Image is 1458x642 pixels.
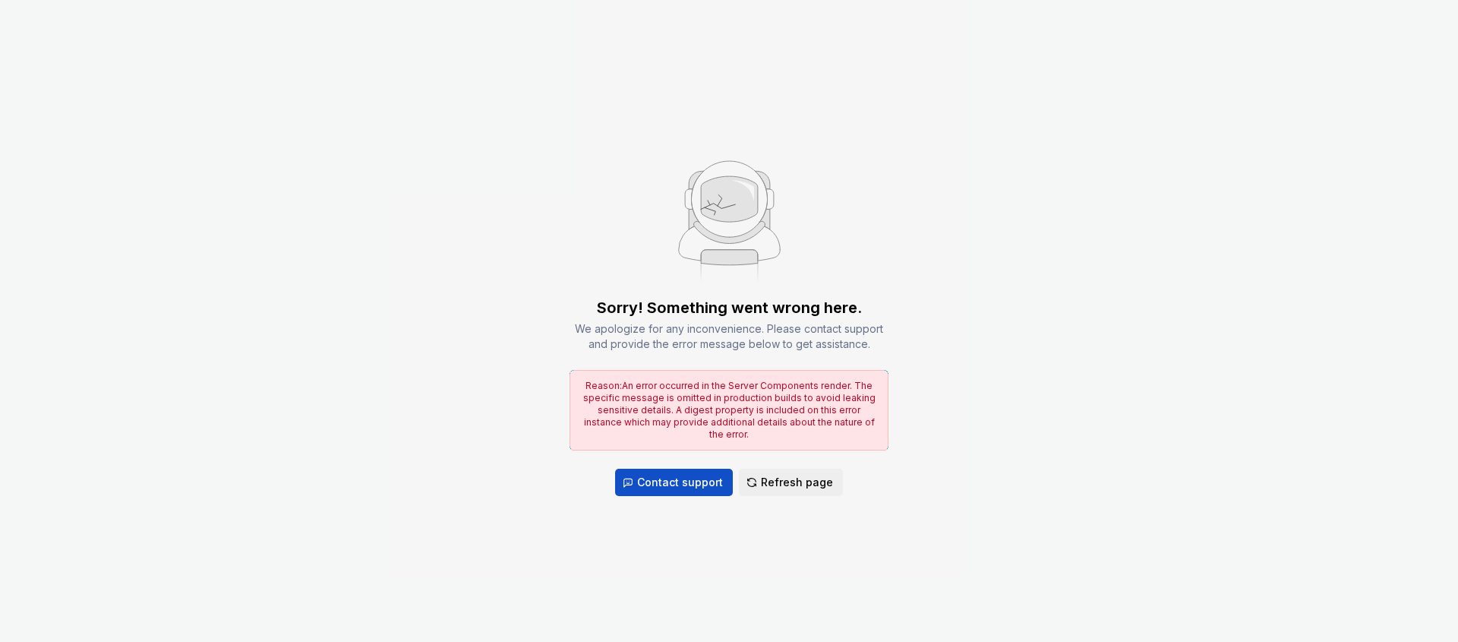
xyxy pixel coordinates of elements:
[739,469,843,496] button: Refresh page
[583,380,876,440] span: Reason: An error occurred in the Server Components render. The specific message is omitted in pro...
[570,321,888,352] div: We apologize for any inconvenience. Please contact support and provide the error message below to...
[615,469,733,496] button: Contact support
[761,475,833,490] span: Refresh page
[597,297,862,318] div: Sorry! Something went wrong here.
[637,475,723,490] span: Contact support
